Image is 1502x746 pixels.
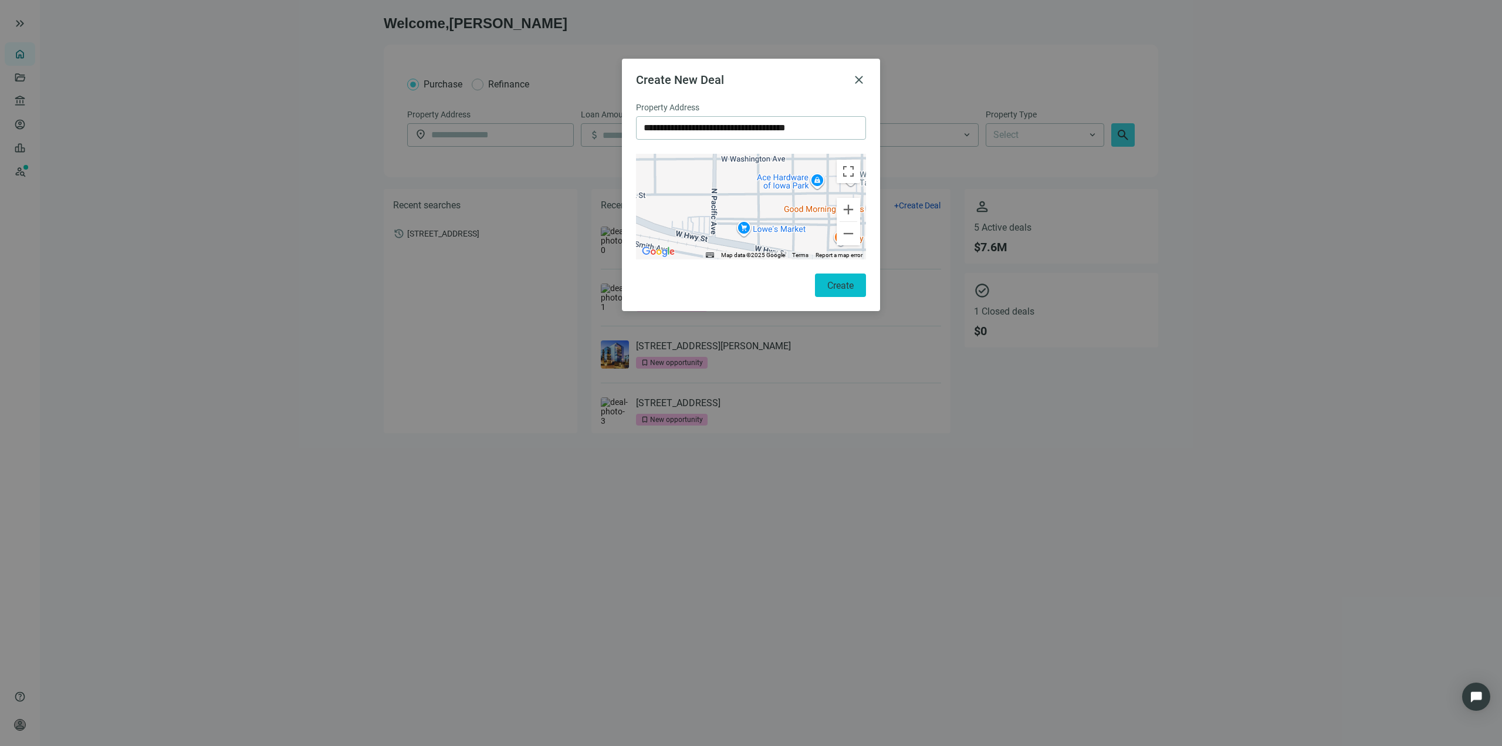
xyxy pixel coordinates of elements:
[721,252,785,258] span: Map data ©2025 Google
[837,198,860,221] button: Zoom in
[792,252,808,258] a: Terms (opens in new tab)
[816,252,862,258] a: Report a map error
[827,280,854,291] span: Create
[636,73,724,87] span: Create New Deal
[1462,683,1490,711] div: Open Intercom Messenger
[639,244,678,259] a: Open this area in Google Maps (opens a new window)
[636,101,699,114] span: Property Address
[852,73,866,87] button: close
[837,222,860,245] button: Zoom out
[706,251,714,259] button: Keyboard shortcuts
[815,274,866,297] button: Create
[639,244,678,259] img: Google
[837,160,860,183] button: Toggle fullscreen view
